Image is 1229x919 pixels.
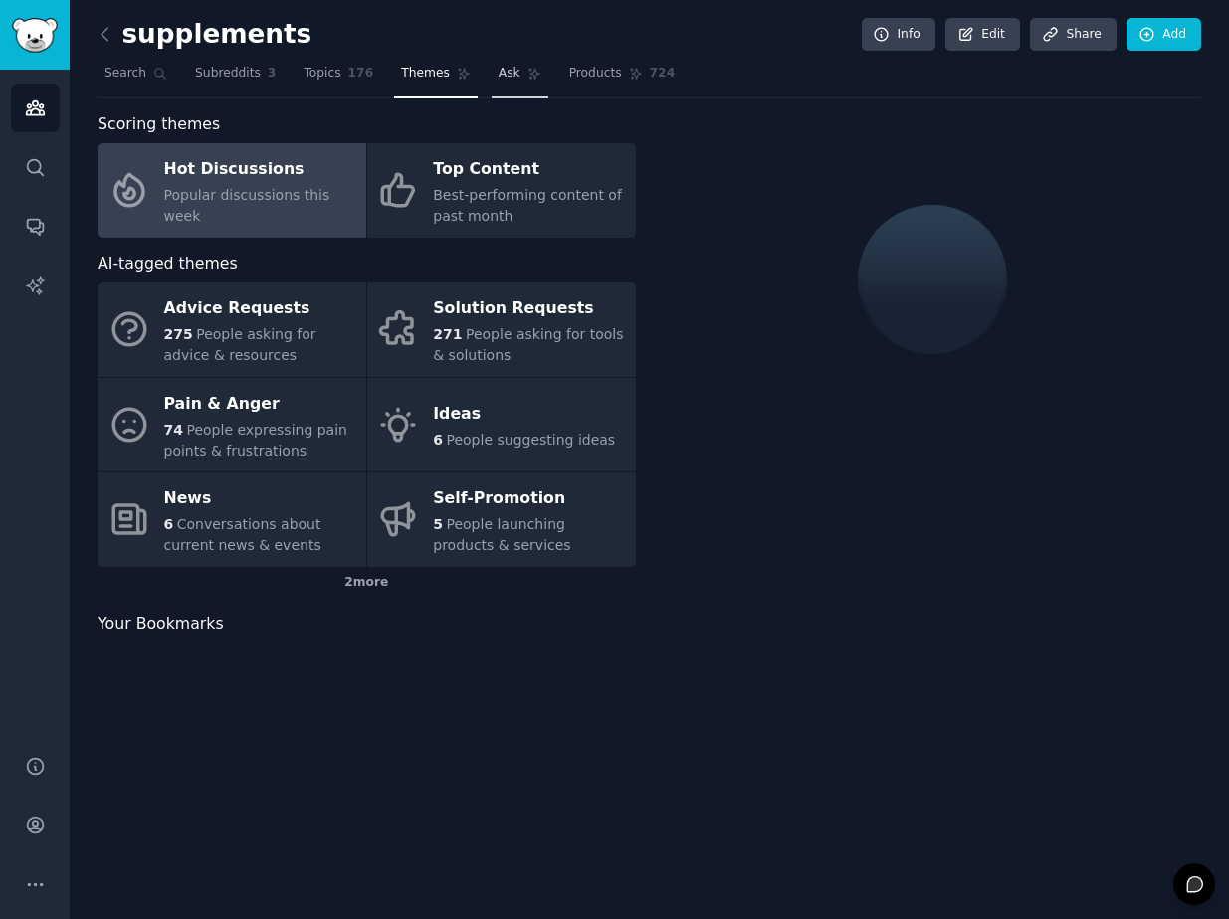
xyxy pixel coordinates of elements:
a: Top ContentBest-performing content of past month [367,143,636,238]
a: Pain & Anger74People expressing pain points & frustrations [98,378,366,472]
span: 6 [164,516,174,532]
a: Themes [394,58,478,98]
a: Hot DiscussionsPopular discussions this week [98,143,366,238]
a: Info [862,18,935,52]
a: Products724 [562,58,682,98]
h2: supplements [98,19,311,51]
span: 724 [650,65,676,83]
div: Ideas [433,399,615,431]
span: People expressing pain points & frustrations [164,422,347,459]
div: Top Content [433,154,625,186]
a: Self-Promotion5People launching products & services [367,472,636,567]
span: Products [569,65,622,83]
a: Add [1127,18,1201,52]
span: 271 [433,326,462,342]
span: Themes [401,65,450,83]
span: Ask [499,65,520,83]
div: Self-Promotion [433,483,625,515]
span: People suggesting ideas [447,432,616,448]
span: 6 [433,432,443,448]
span: 275 [164,326,193,342]
a: Share [1030,18,1116,52]
div: News [164,483,356,515]
a: Ask [492,58,548,98]
span: Scoring themes [98,112,220,137]
a: Subreddits3 [188,58,283,98]
span: Your Bookmarks [98,612,224,637]
div: Solution Requests [433,293,625,325]
a: Solution Requests271People asking for tools & solutions [367,282,636,377]
div: Advice Requests [164,293,356,325]
img: GummySearch logo [12,18,58,53]
span: Subreddits [195,65,261,83]
a: Edit [945,18,1020,52]
span: 176 [348,65,374,83]
span: 5 [433,516,443,532]
span: 74 [164,422,183,438]
span: Search [104,65,146,83]
div: Hot Discussions [164,154,356,186]
span: People asking for tools & solutions [433,326,623,363]
a: Advice Requests275People asking for advice & resources [98,282,366,377]
a: Search [98,58,174,98]
span: Topics [304,65,340,83]
div: Pain & Anger [164,388,356,420]
a: Topics176 [297,58,380,98]
span: 3 [268,65,277,83]
a: Ideas6People suggesting ideas [367,378,636,472]
span: People launching products & services [433,516,570,553]
a: News6Conversations about current news & events [98,472,366,567]
span: People asking for advice & resources [164,326,316,363]
span: Popular discussions this week [164,187,330,224]
span: AI-tagged themes [98,252,238,276]
span: Conversations about current news & events [164,516,321,553]
span: Best-performing content of past month [433,187,622,224]
div: 2 more [98,567,636,599]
